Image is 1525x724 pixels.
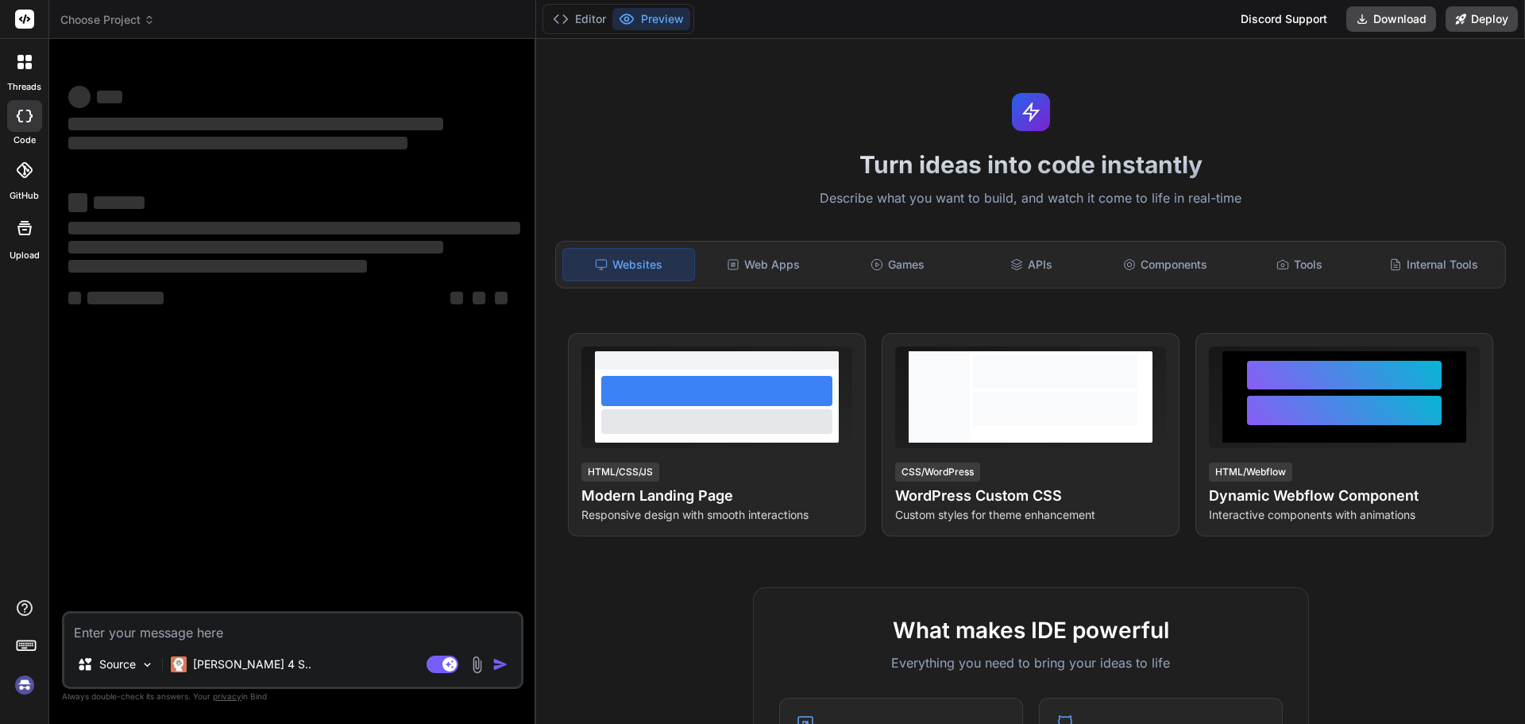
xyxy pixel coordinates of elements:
[94,196,145,209] span: ‌
[68,260,367,273] span: ‌
[895,507,1166,523] p: Custom styles for theme enhancement
[492,656,508,672] img: icon
[581,485,852,507] h4: Modern Landing Page
[1234,248,1365,281] div: Tools
[581,463,659,482] div: HTML/CSS/JS
[68,292,81,304] span: ‌
[68,118,443,130] span: ‌
[7,80,41,94] label: threads
[546,188,1515,209] p: Describe what you want to build, and watch it come to life in real-time
[99,656,136,672] p: Source
[87,292,164,304] span: ‌
[1209,485,1480,507] h4: Dynamic Webflow Component
[546,8,612,30] button: Editor
[779,614,1283,647] h2: What makes IDE powerful
[68,241,443,254] span: ‌
[62,689,523,704] p: Always double-check its answers. Your in Bind
[468,656,486,674] img: attachment
[832,248,963,281] div: Games
[213,691,241,701] span: privacy
[1446,6,1518,32] button: Deploy
[1100,248,1231,281] div: Components
[68,86,91,108] span: ‌
[193,656,311,672] p: [PERSON_NAME] 4 S..
[60,12,155,28] span: Choose Project
[141,658,154,672] img: Pick Models
[11,672,38,699] img: signin
[895,485,1166,507] h4: WordPress Custom CSS
[546,150,1515,179] h1: Turn ideas into code instantly
[495,292,508,304] span: ‌
[97,91,122,103] span: ‌
[581,507,852,523] p: Responsive design with smooth interactions
[1368,248,1499,281] div: Internal Tools
[612,8,690,30] button: Preview
[966,248,1097,281] div: APIs
[562,248,695,281] div: Websites
[473,292,485,304] span: ‌
[68,193,87,212] span: ‌
[450,292,463,304] span: ‌
[1346,6,1436,32] button: Download
[68,137,407,149] span: ‌
[895,463,980,482] div: CSS/WordPress
[779,653,1283,672] p: Everything you need to bring your ideas to life
[10,189,39,203] label: GitHub
[68,222,520,234] span: ‌
[171,656,187,672] img: Claude 4 Sonnet
[1231,6,1337,32] div: Discord Support
[1209,507,1480,523] p: Interactive components with animations
[10,249,40,262] label: Upload
[1209,463,1292,482] div: HTML/Webflow
[698,248,829,281] div: Web Apps
[14,134,36,147] label: code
